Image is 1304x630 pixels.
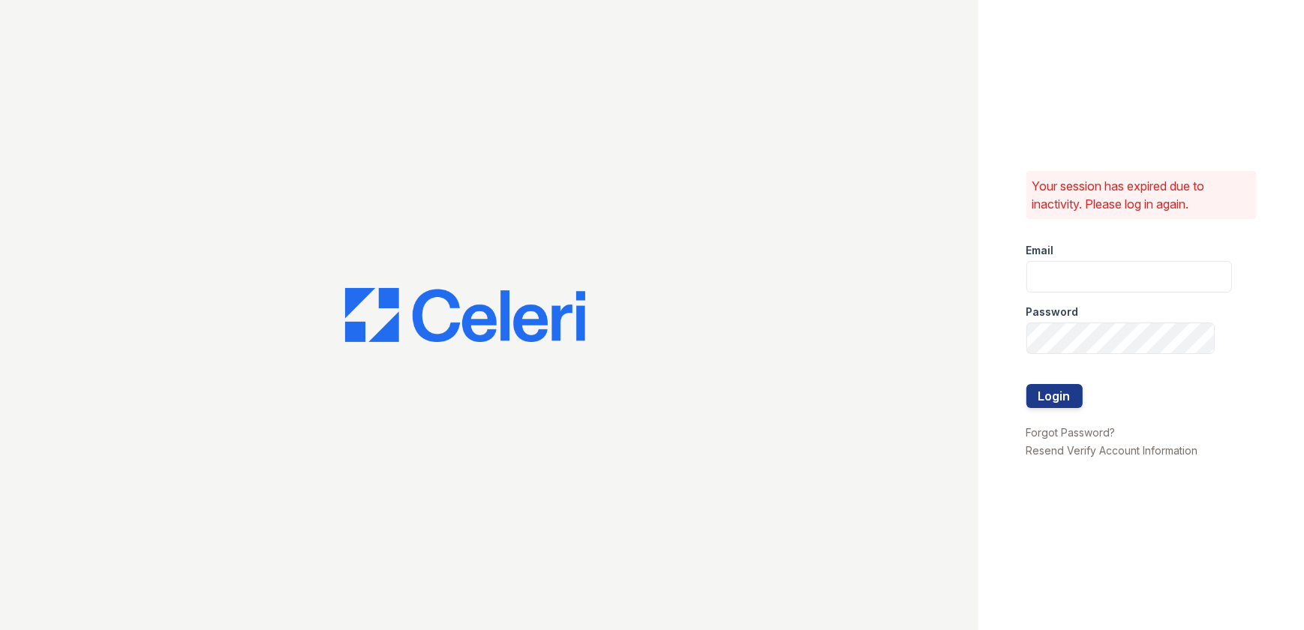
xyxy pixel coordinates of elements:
[1032,177,1251,213] p: Your session has expired due to inactivity. Please log in again.
[1026,304,1079,319] label: Password
[345,288,585,342] img: CE_Logo_Blue-a8612792a0a2168367f1c8372b55b34899dd931a85d93a1a3d3e32e68fde9ad4.png
[1026,243,1054,258] label: Email
[1026,444,1198,457] a: Resend Verify Account Information
[1026,384,1083,408] button: Login
[1026,426,1116,439] a: Forgot Password?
